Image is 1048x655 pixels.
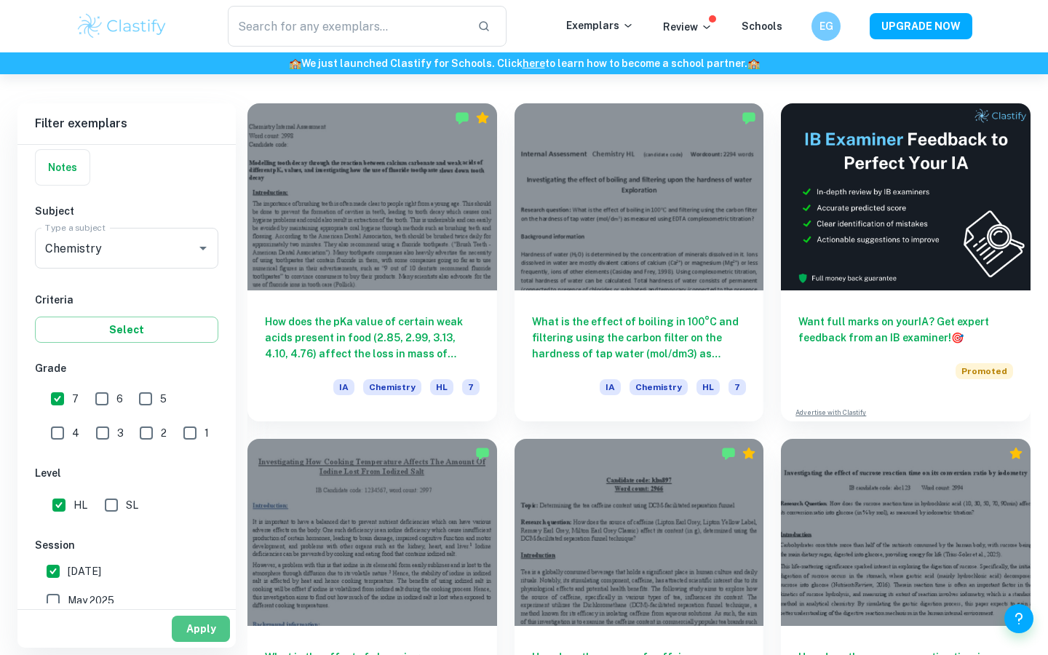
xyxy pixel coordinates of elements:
[333,379,354,395] span: IA
[566,17,634,33] p: Exemplars
[696,379,720,395] span: HL
[870,13,972,39] button: UPGRADE NOW
[35,465,218,481] h6: Level
[1004,604,1033,633] button: Help and Feedback
[475,111,490,125] div: Premium
[17,103,236,144] h6: Filter exemplars
[35,317,218,343] button: Select
[795,408,866,418] a: Advertise with Clastify
[172,616,230,642] button: Apply
[36,150,90,185] button: Notes
[742,20,782,32] a: Schools
[228,6,466,47] input: Search for any exemplars...
[1009,446,1023,461] div: Premium
[600,379,621,395] span: IA
[951,332,964,344] span: 🎯
[818,18,835,34] h6: EG
[742,111,756,125] img: Marked
[430,379,453,395] span: HL
[205,425,209,441] span: 1
[630,379,688,395] span: Chemistry
[363,379,421,395] span: Chemistry
[532,314,747,362] h6: What is the effect of boiling in 100°C and filtering using the carbon filter on the hardness of t...
[515,103,764,421] a: What is the effect of boiling in 100°C and filtering using the carbon filter on the hardness of t...
[76,12,168,41] img: Clastify logo
[247,103,497,421] a: How does the pKa value of certain weak acids present in food (2.85, 2.99, 3.13, 4.10, 4.76) affec...
[68,563,101,579] span: [DATE]
[35,292,218,308] h6: Criteria
[160,391,167,407] span: 5
[781,103,1031,290] img: Thumbnail
[72,391,79,407] span: 7
[475,446,490,461] img: Marked
[126,497,138,513] span: SL
[117,425,124,441] span: 3
[68,592,114,608] span: May 2025
[193,238,213,258] button: Open
[35,203,218,219] h6: Subject
[35,537,218,553] h6: Session
[455,111,469,125] img: Marked
[3,55,1045,71] h6: We just launched Clastify for Schools. Click to learn how to become a school partner.
[74,497,87,513] span: HL
[811,12,841,41] button: EG
[523,57,545,69] a: here
[116,391,123,407] span: 6
[721,446,736,461] img: Marked
[161,425,167,441] span: 2
[781,103,1031,421] a: Want full marks on yourIA? Get expert feedback from an IB examiner!PromotedAdvertise with Clastify
[798,314,1013,346] h6: Want full marks on your IA ? Get expert feedback from an IB examiner!
[663,19,712,35] p: Review
[742,446,756,461] div: Premium
[462,379,480,395] span: 7
[729,379,746,395] span: 7
[72,425,79,441] span: 4
[35,360,218,376] h6: Grade
[45,221,106,234] label: Type a subject
[289,57,301,69] span: 🏫
[956,363,1013,379] span: Promoted
[265,314,480,362] h6: How does the pKa value of certain weak acids present in food (2.85, 2.99, 3.13, 4.10, 4.76) affec...
[747,57,760,69] span: 🏫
